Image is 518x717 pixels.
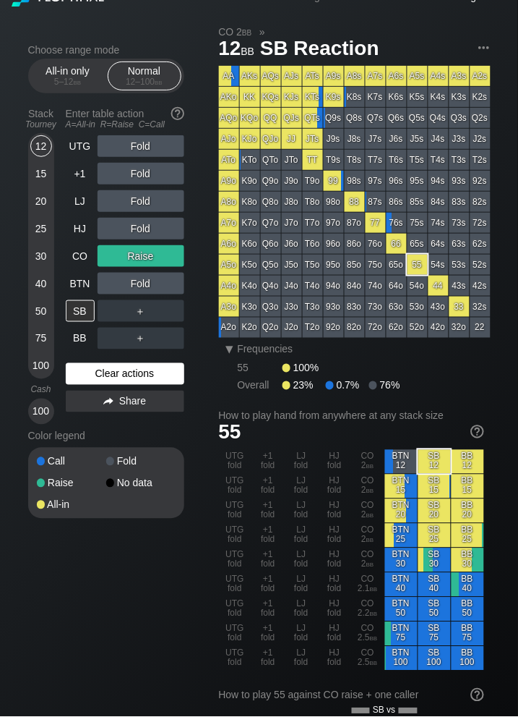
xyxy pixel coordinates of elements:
[261,108,281,128] div: QQ
[345,87,365,107] div: K8s
[449,129,470,149] div: J3s
[319,548,351,572] div: HJ fold
[352,499,384,523] div: CO 2
[324,171,344,191] div: 99
[240,234,260,254] div: K6o
[303,150,323,170] div: TT
[219,318,239,338] div: A2o
[449,66,470,86] div: A3s
[240,297,260,317] div: K3o
[282,171,302,191] div: J9o
[240,276,260,296] div: K4o
[370,584,378,594] span: bb
[449,213,470,233] div: 73s
[385,450,418,474] div: BTN 12
[387,234,407,254] div: 66
[219,255,239,275] div: A5o
[370,608,378,619] span: bb
[366,234,386,254] div: 76o
[418,475,451,498] div: SB 15
[35,62,101,90] div: All-in only
[66,391,184,412] div: Share
[98,190,184,212] div: Fold
[219,171,239,191] div: A9o
[30,245,52,267] div: 30
[219,213,239,233] div: A7o
[282,87,302,107] div: KJs
[387,129,407,149] div: J6s
[407,108,428,128] div: Q5s
[366,559,374,569] span: bb
[303,66,323,86] div: ATs
[285,598,318,621] div: LJ fold
[37,478,106,488] div: Raise
[319,450,351,474] div: HJ fold
[30,135,52,157] div: 12
[324,255,344,275] div: 95o
[352,598,384,621] div: CO 2.2
[66,135,95,157] div: UTG
[352,573,384,597] div: CO 2.1
[252,475,285,498] div: +1 fold
[366,129,386,149] div: J7s
[385,499,418,523] div: BTN 20
[407,150,428,170] div: T5s
[366,318,386,338] div: 72o
[240,66,260,86] div: AKs
[303,129,323,149] div: JTs
[449,234,470,254] div: 63s
[452,524,484,548] div: BB 25
[219,499,251,523] div: UTG fold
[240,318,260,338] div: K2o
[452,598,484,621] div: BB 50
[30,273,52,294] div: 40
[219,410,484,422] h2: How to play hand from anywhere at any stack size
[261,318,281,338] div: Q2o
[170,106,186,122] img: help.32db89a4.svg
[240,171,260,191] div: K9o
[387,192,407,212] div: 86s
[470,171,491,191] div: 92s
[407,213,428,233] div: 75s
[326,380,369,391] div: 0.7%
[285,548,318,572] div: LJ fold
[324,297,344,317] div: 93o
[366,108,386,128] div: Q7s
[282,192,302,212] div: J8o
[407,171,428,191] div: 95s
[449,255,470,275] div: 53s
[366,535,374,545] span: bb
[428,171,449,191] div: 94s
[418,573,451,597] div: SB 40
[352,524,384,548] div: CO 2
[261,171,281,191] div: Q9o
[352,548,384,572] div: CO 2
[37,457,106,467] div: Call
[66,328,95,349] div: BB
[324,66,344,86] div: A9s
[319,475,351,498] div: HJ fold
[407,129,428,149] div: J5s
[66,218,95,239] div: HJ
[217,25,254,38] span: CO 2
[366,66,386,86] div: A7s
[219,450,251,474] div: UTG fold
[428,297,449,317] div: 43o
[30,300,52,322] div: 50
[449,297,470,317] div: 33
[345,108,365,128] div: Q8s
[66,300,95,322] div: SB
[219,475,251,498] div: UTG fold
[345,318,365,338] div: 82o
[219,66,239,86] div: AA
[219,129,239,149] div: AJo
[470,87,491,107] div: K2s
[407,276,428,296] div: 54o
[319,499,351,523] div: HJ fold
[387,150,407,170] div: T6s
[324,192,344,212] div: 98o
[258,38,381,61] span: SB Reaction
[428,66,449,86] div: A4s
[366,297,386,317] div: 73o
[366,213,386,233] div: 77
